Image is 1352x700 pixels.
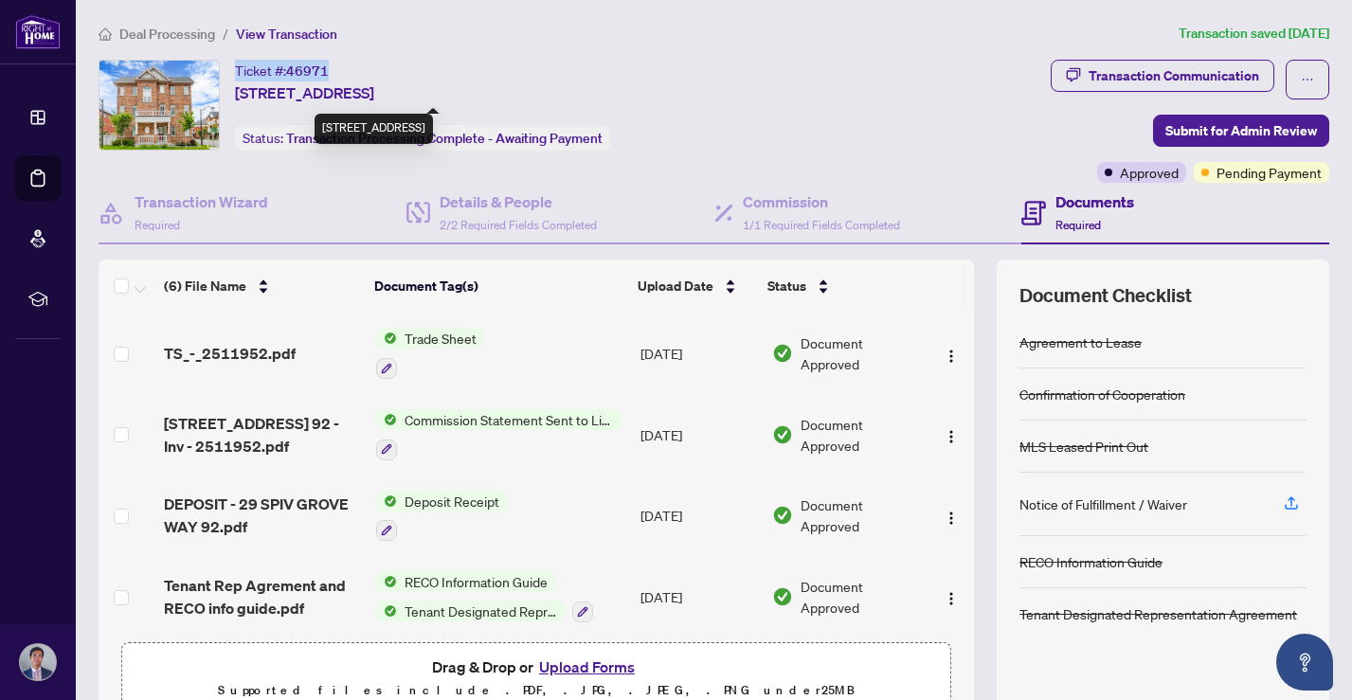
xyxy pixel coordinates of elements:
[944,591,959,606] img: Logo
[1276,634,1333,691] button: Open asap
[135,218,180,232] span: Required
[376,491,397,512] img: Status Icon
[638,276,713,296] span: Upload Date
[1055,190,1134,213] h4: Documents
[936,500,966,530] button: Logo
[15,14,61,49] img: logo
[119,26,215,43] span: Deal Processing
[633,394,764,476] td: [DATE]
[1019,603,1297,624] div: Tenant Designated Representation Agreement
[533,655,640,679] button: Upload Forms
[20,644,56,680] img: Profile Icon
[633,556,764,637] td: [DATE]
[944,429,959,444] img: Logo
[1019,332,1142,352] div: Agreement to Lease
[1051,60,1274,92] button: Transaction Communication
[156,260,367,313] th: (6) File Name
[772,505,793,526] img: Document Status
[164,276,246,296] span: (6) File Name
[223,23,228,45] li: /
[743,218,900,232] span: 1/1 Required Fields Completed
[633,476,764,557] td: [DATE]
[376,328,397,349] img: Status Icon
[235,81,374,104] span: [STREET_ADDRESS]
[772,586,793,607] img: Document Status
[1019,551,1163,572] div: RECO Information Guide
[164,574,361,619] span: Tenant Rep Agrement and RECO info guide.pdf
[1153,115,1329,147] button: Submit for Admin Review
[397,491,507,512] span: Deposit Receipt
[801,494,921,536] span: Document Approved
[440,218,597,232] span: 2/2 Required Fields Completed
[944,349,959,364] img: Logo
[936,582,966,612] button: Logo
[1019,282,1192,309] span: Document Checklist
[772,343,793,364] img: Document Status
[397,409,622,430] span: Commission Statement Sent to Listing Brokerage
[1019,384,1185,404] div: Confirmation of Cooperation
[1055,218,1101,232] span: Required
[760,260,923,313] th: Status
[630,260,760,313] th: Upload Date
[235,60,329,81] div: Ticket #:
[1217,162,1322,183] span: Pending Payment
[1019,494,1187,514] div: Notice of Fulfillment / Waiver
[236,26,337,43] span: View Transaction
[801,332,921,374] span: Document Approved
[376,601,397,621] img: Status Icon
[743,190,900,213] h4: Commission
[1301,73,1314,86] span: ellipsis
[936,420,966,450] button: Logo
[164,493,361,538] span: DEPOSIT - 29 SPIV GROVE WAY 92.pdf
[397,328,484,349] span: Trade Sheet
[1165,116,1317,146] span: Submit for Admin Review
[376,409,622,460] button: Status IconCommission Statement Sent to Listing Brokerage
[432,655,640,679] span: Drag & Drop or
[944,511,959,526] img: Logo
[376,571,397,592] img: Status Icon
[235,125,610,151] div: Status:
[376,491,507,542] button: Status IconDeposit Receipt
[1089,61,1259,91] div: Transaction Communication
[135,190,268,213] h4: Transaction Wizard
[376,328,484,379] button: Status IconTrade Sheet
[367,260,630,313] th: Document Tag(s)
[286,63,329,80] span: 46971
[936,338,966,368] button: Logo
[1120,162,1179,183] span: Approved
[99,27,112,41] span: home
[376,409,397,430] img: Status Icon
[315,114,433,144] div: [STREET_ADDRESS]
[286,130,603,147] span: Transaction Processing Complete - Awaiting Payment
[440,190,597,213] h4: Details & People
[772,424,793,445] img: Document Status
[99,61,219,150] img: IMG-N12289300_1.jpg
[801,414,921,456] span: Document Approved
[767,276,806,296] span: Status
[397,571,555,592] span: RECO Information Guide
[397,601,565,621] span: Tenant Designated Representation Agreement
[164,412,361,458] span: [STREET_ADDRESS] 92 - Inv - 2511952.pdf
[633,313,764,394] td: [DATE]
[801,576,921,618] span: Document Approved
[376,571,593,622] button: Status IconRECO Information GuideStatus IconTenant Designated Representation Agreement
[1019,436,1148,457] div: MLS Leased Print Out
[164,342,296,365] span: TS_-_2511952.pdf
[1179,23,1329,45] article: Transaction saved [DATE]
